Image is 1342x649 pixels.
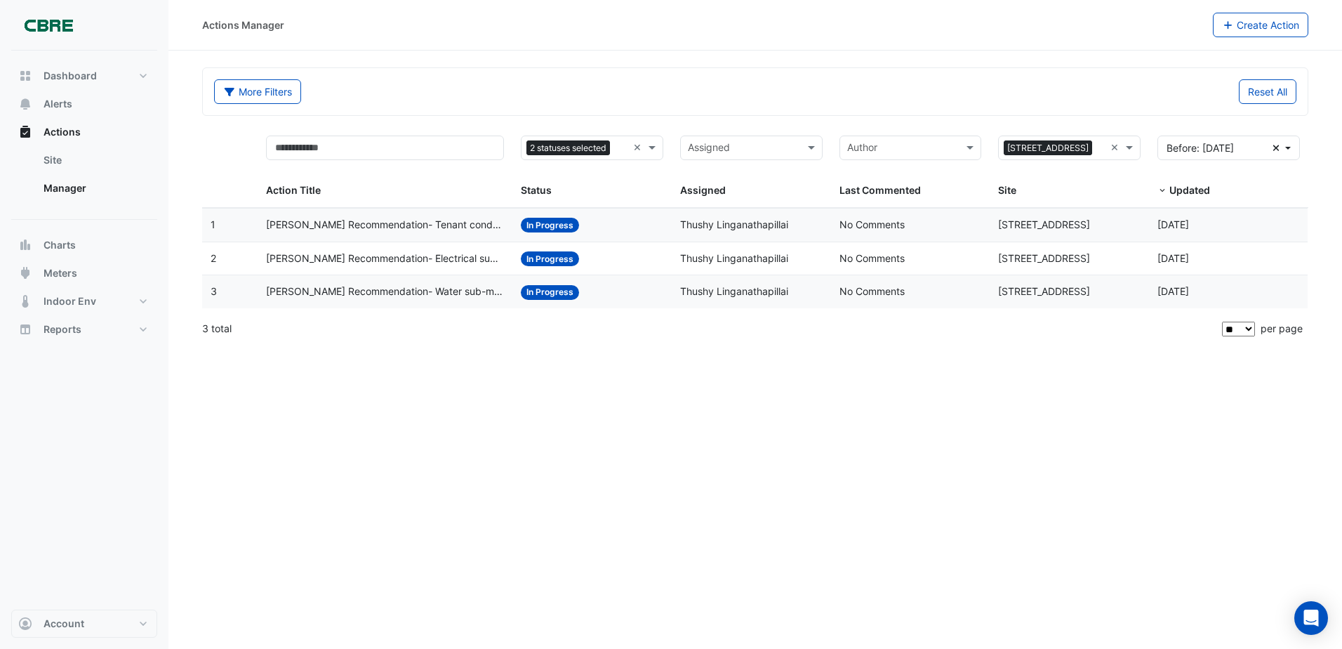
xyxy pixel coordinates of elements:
button: Alerts [11,90,157,118]
fa-icon: Clear [1273,140,1280,155]
span: [STREET_ADDRESS] [998,218,1090,230]
span: Assigned [680,184,726,196]
span: [STREET_ADDRESS] [1004,140,1092,156]
span: Before: 20 Jul 25 [1167,142,1234,154]
button: Reset All [1239,79,1296,104]
app-icon: Indoor Env [18,294,32,308]
span: Dashboard [44,69,97,83]
span: No Comments [839,252,905,264]
app-icon: Alerts [18,97,32,111]
span: In Progress [521,251,579,266]
button: Actions [11,118,157,146]
span: Charts [44,238,76,252]
app-icon: Charts [18,238,32,252]
span: No Comments [839,285,905,297]
span: Indoor Env [44,294,96,308]
span: 2025-07-18T14:06:15.005 [1157,218,1189,230]
span: Clear [1110,140,1122,156]
span: Meters [44,266,77,280]
button: Indoor Env [11,287,157,315]
span: Reports [44,322,81,336]
div: Open Intercom Messenger [1294,601,1328,635]
span: 1 [211,218,215,230]
div: Actions [11,146,157,208]
a: Manager [32,174,157,202]
span: 2 [211,252,216,264]
span: 2025-07-18T14:05:55.470 [1157,252,1189,264]
app-icon: Actions [18,125,32,139]
span: No Comments [839,218,905,230]
span: [PERSON_NAME] Recommendation- Tenant condenser water loop [266,217,504,233]
span: Thushy Linganathapillai [680,252,788,264]
span: Actions [44,125,81,139]
button: Meters [11,259,157,287]
span: Account [44,617,84,631]
button: Create Action [1213,13,1309,37]
img: Company Logo [17,11,80,39]
button: More Filters [214,79,301,104]
span: [PERSON_NAME] Recommendation- Water sub-meter [266,284,504,300]
span: Action Title [266,184,321,196]
button: Charts [11,231,157,259]
a: Site [32,146,157,174]
span: Status [521,184,552,196]
button: Dashboard [11,62,157,90]
div: 3 total [202,311,1219,346]
span: 3 [211,285,217,297]
span: In Progress [521,218,579,232]
app-icon: Dashboard [18,69,32,83]
button: Account [11,610,157,638]
span: Site [998,184,1016,196]
span: [STREET_ADDRESS] [998,285,1090,297]
button: Reports [11,315,157,343]
div: Actions Manager [202,18,284,32]
span: Thushy Linganathapillai [680,285,788,297]
app-icon: Reports [18,322,32,336]
button: Before: [DATE] [1157,136,1300,160]
span: per page [1261,322,1303,334]
span: [PERSON_NAME] Recommendation- Electrical sub-meters [266,251,504,267]
app-icon: Meters [18,266,32,280]
span: Last Commented [839,184,921,196]
span: In Progress [521,285,579,300]
span: Clear [633,140,645,156]
span: 2 statuses selected [526,140,610,156]
span: Updated [1169,184,1210,196]
span: Thushy Linganathapillai [680,218,788,230]
span: [STREET_ADDRESS] [998,252,1090,264]
span: Alerts [44,97,72,111]
span: 2025-07-18T14:05:18.386 [1157,285,1189,297]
